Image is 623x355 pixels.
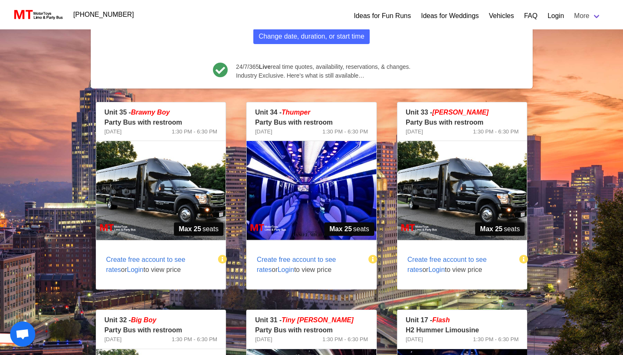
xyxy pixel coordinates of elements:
[105,325,218,335] p: Party Bus with restroom
[96,245,219,285] span: or to view price
[407,256,487,273] span: Create free account to see rates
[10,321,35,347] div: Open chat
[569,8,606,24] a: More
[106,256,186,273] span: Create free account to see rates
[281,316,353,324] span: Tiny [PERSON_NAME]
[547,11,564,21] a: Login
[406,128,423,136] span: [DATE]
[322,335,368,344] span: 1:30 PM - 6:30 PM
[354,11,411,21] a: Ideas for Fun Runs
[473,335,518,344] span: 1:30 PM - 6:30 PM
[322,128,368,136] span: 1:30 PM - 6:30 PM
[105,107,218,117] p: Unit 35 -
[324,222,374,236] span: seats
[255,335,272,344] span: [DATE]
[259,63,271,70] b: Live
[253,29,370,44] button: Change date, duration, or start time
[236,63,410,71] span: 24/7/365 real time quotes, availability, reservations, & changes.
[329,224,352,234] strong: Max 25
[473,128,518,136] span: 1:30 PM - 6:30 PM
[257,256,336,273] span: Create free account to see rates
[406,117,519,128] p: Party Bus with restroom
[127,266,143,273] span: Login
[131,109,170,116] em: Brawny Boy
[255,128,272,136] span: [DATE]
[172,335,217,344] span: 1:30 PM - 6:30 PM
[397,245,520,285] span: or to view price
[174,222,224,236] span: seats
[172,128,217,136] span: 1:30 PM - 6:30 PM
[278,266,294,273] span: Login
[480,224,502,234] strong: Max 25
[281,109,310,116] em: Thumper
[397,141,527,240] img: 33%2001.jpg
[432,109,489,116] em: [PERSON_NAME]
[105,315,218,325] p: Unit 32 -
[105,117,218,128] p: Party Bus with restroom
[255,117,368,128] p: Party Bus with restroom
[406,325,519,335] p: H2 Hummer Limousine
[255,325,368,335] p: Party Bus with restroom
[259,31,365,42] span: Change date, duration, or start time
[428,266,445,273] span: Login
[255,107,368,117] p: Unit 34 -
[68,6,139,23] a: [PHONE_NUMBER]
[179,224,201,234] strong: Max 25
[255,315,368,325] p: Unit 31 -
[432,316,450,324] em: Flash
[105,128,122,136] span: [DATE]
[406,107,519,117] p: Unit 33 -
[489,11,514,21] a: Vehicles
[475,222,525,236] span: seats
[406,335,423,344] span: [DATE]
[247,141,376,240] img: 34%2002.jpg
[96,141,226,240] img: 35%2001.jpg
[421,11,479,21] a: Ideas for Weddings
[105,335,122,344] span: [DATE]
[131,316,156,324] em: Big Boy
[524,11,537,21] a: FAQ
[12,9,63,21] img: MotorToys Logo
[247,245,370,285] span: or to view price
[236,71,410,80] span: Industry Exclusive. Here’s what is still available…
[406,315,519,325] p: Unit 17 -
